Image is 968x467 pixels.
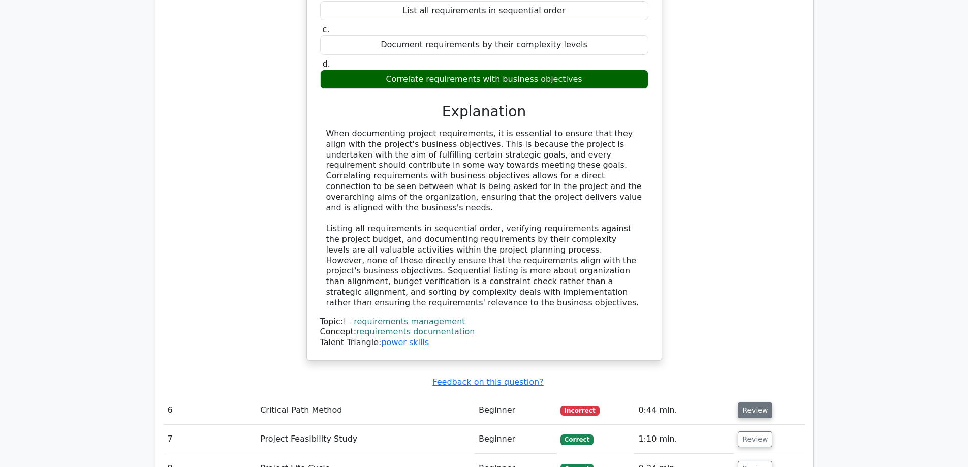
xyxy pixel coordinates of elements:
[381,337,429,347] a: power skills
[320,1,648,21] div: List all requirements in sequential order
[475,396,556,425] td: Beginner
[634,396,734,425] td: 0:44 min.
[326,129,642,308] div: When documenting project requirements, it is essential to ensure that they align with the project...
[326,103,642,120] h3: Explanation
[320,327,648,337] div: Concept:
[320,35,648,55] div: Document requirements by their complexity levels
[320,317,648,348] div: Talent Triangle:
[164,425,257,454] td: 7
[432,377,543,387] a: Feedback on this question?
[256,425,475,454] td: Project Feasibility Study
[164,396,257,425] td: 6
[634,425,734,454] td: 1:10 min.
[320,70,648,89] div: Correlate requirements with business objectives
[560,406,600,416] span: Incorrect
[323,59,330,69] span: d.
[256,396,475,425] td: Critical Path Method
[738,402,772,418] button: Review
[320,317,648,327] div: Topic:
[356,327,475,336] a: requirements documentation
[738,431,772,447] button: Review
[323,24,330,34] span: c.
[354,317,465,326] a: requirements management
[475,425,556,454] td: Beginner
[560,434,594,445] span: Correct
